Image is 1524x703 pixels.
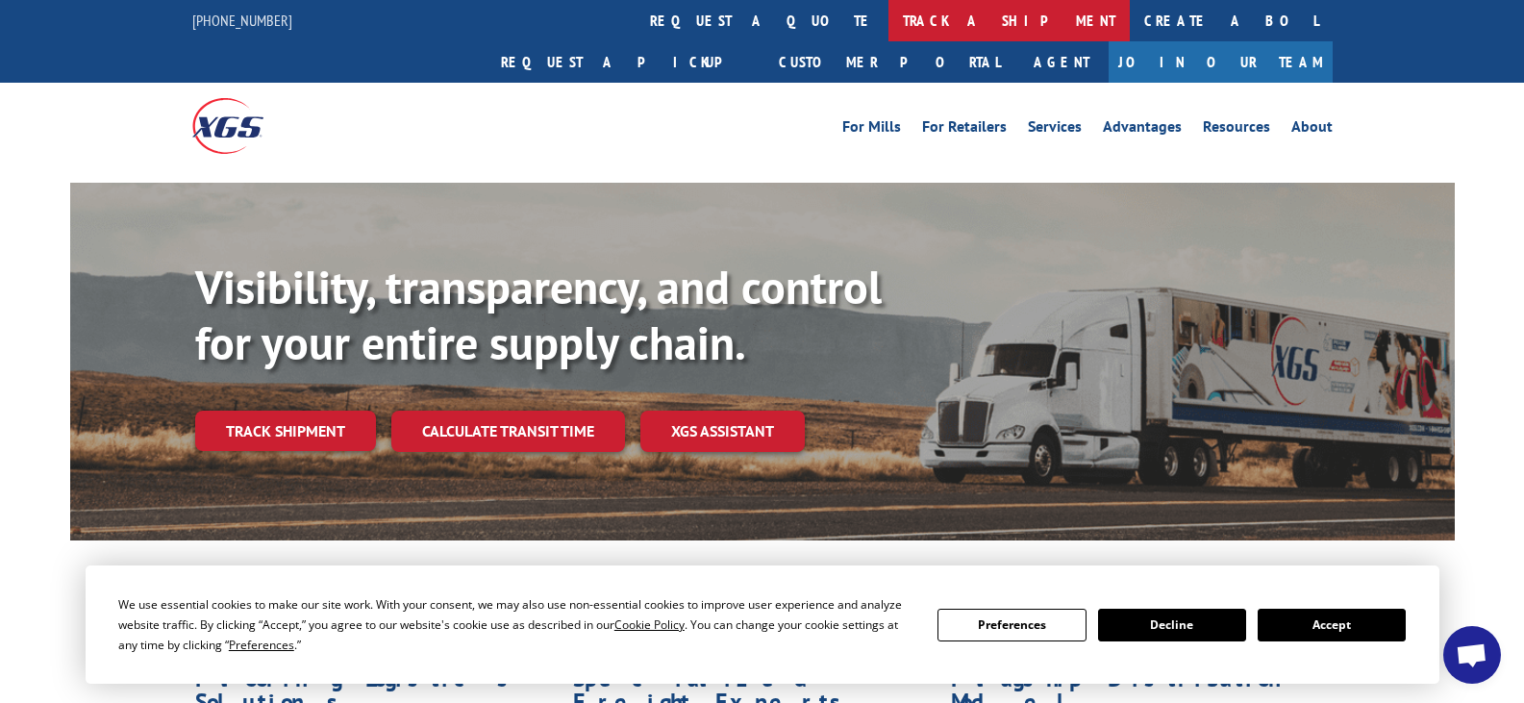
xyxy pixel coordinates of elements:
a: Join Our Team [1109,41,1333,83]
a: [PHONE_NUMBER] [192,11,292,30]
span: Cookie Policy [614,616,685,633]
a: Customer Portal [764,41,1014,83]
div: We use essential cookies to make our site work. With your consent, we may also use non-essential ... [118,594,914,655]
a: XGS ASSISTANT [640,411,805,452]
a: Advantages [1103,119,1182,140]
a: For Mills [842,119,901,140]
button: Preferences [937,609,1086,641]
a: About [1291,119,1333,140]
a: Calculate transit time [391,411,625,452]
button: Decline [1098,609,1246,641]
span: Preferences [229,637,294,653]
button: Accept [1258,609,1406,641]
div: Open chat [1443,626,1501,684]
a: Agent [1014,41,1109,83]
a: Request a pickup [487,41,764,83]
a: Track shipment [195,411,376,451]
a: Resources [1203,119,1270,140]
a: For Retailers [922,119,1007,140]
div: Cookie Consent Prompt [86,565,1439,684]
b: Visibility, transparency, and control for your entire supply chain. [195,257,882,372]
a: Services [1028,119,1082,140]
